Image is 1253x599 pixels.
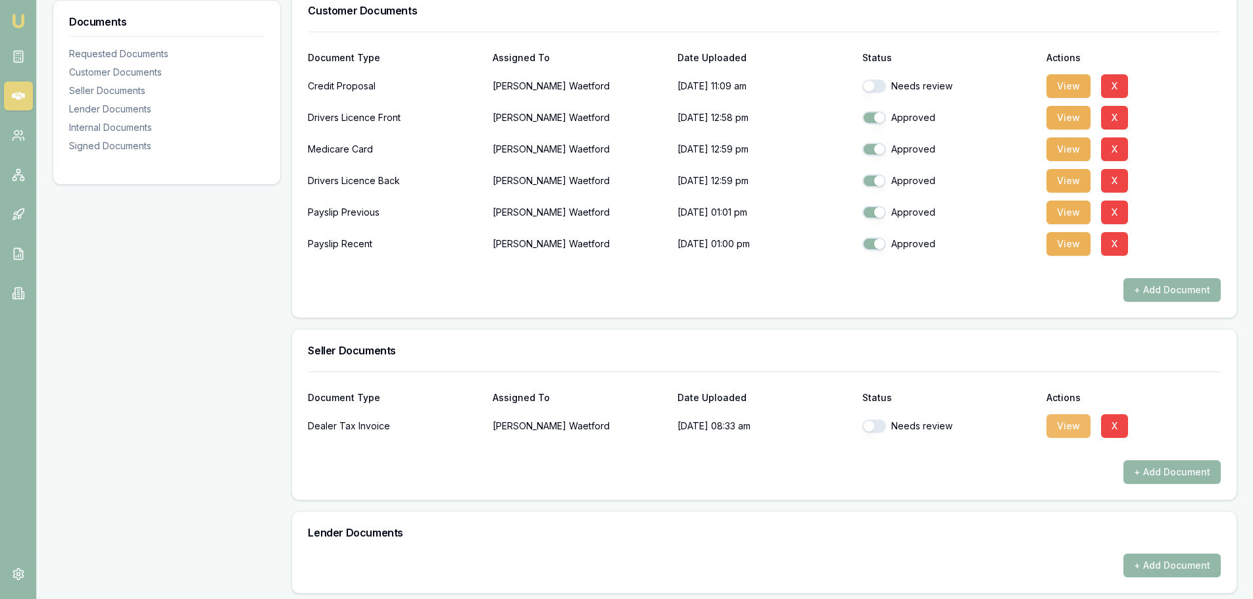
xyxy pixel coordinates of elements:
p: [DATE] 12:59 pm [677,136,852,162]
p: [PERSON_NAME] Waetford [493,136,667,162]
div: Approved [862,174,1037,187]
div: Assigned To [493,393,667,402]
p: [PERSON_NAME] Waetford [493,168,667,194]
button: View [1046,169,1091,193]
h3: Seller Documents [308,345,1221,356]
div: Document Type [308,393,482,402]
div: Approved [862,206,1037,219]
h3: Lender Documents [308,527,1221,538]
button: + Add Document [1123,554,1221,577]
button: View [1046,414,1091,438]
button: View [1046,106,1091,130]
button: View [1046,232,1091,256]
button: + Add Document [1123,460,1221,484]
div: Date Uploaded [677,53,852,62]
div: Status [862,53,1037,62]
img: emu-icon-u.png [11,13,26,29]
p: [DATE] 01:00 pm [677,231,852,257]
button: + Add Document [1123,278,1221,302]
div: Approved [862,237,1037,251]
div: Document Type [308,53,482,62]
div: Payslip Previous [308,199,482,226]
div: Seller Documents [69,84,264,97]
h3: Customer Documents [308,5,1221,16]
div: Drivers Licence Front [308,105,482,131]
button: View [1046,74,1091,98]
button: X [1101,201,1128,224]
div: Approved [862,111,1037,124]
h3: Documents [69,16,264,27]
button: View [1046,137,1091,161]
div: Payslip Recent [308,231,482,257]
p: [PERSON_NAME] Waetford [493,73,667,99]
div: Actions [1046,393,1221,402]
button: X [1101,232,1128,256]
p: [DATE] 12:58 pm [677,105,852,131]
div: Dealer Tax Invoice [308,413,482,439]
p: [PERSON_NAME] Waetford [493,413,667,439]
div: Date Uploaded [677,393,852,402]
p: [DATE] 12:59 pm [677,168,852,194]
p: [DATE] 08:33 am [677,413,852,439]
button: View [1046,201,1091,224]
button: X [1101,414,1128,438]
p: [PERSON_NAME] Waetford [493,199,667,226]
div: Actions [1046,53,1221,62]
div: Signed Documents [69,139,264,153]
button: X [1101,106,1128,130]
button: X [1101,137,1128,161]
div: Credit Proposal [308,73,482,99]
div: Needs review [862,419,1037,433]
div: Internal Documents [69,121,264,134]
button: X [1101,169,1128,193]
div: Drivers Licence Back [308,168,482,194]
p: [PERSON_NAME] Waetford [493,105,667,131]
button: X [1101,74,1128,98]
div: Status [862,393,1037,402]
div: Medicare Card [308,136,482,162]
p: [DATE] 01:01 pm [677,199,852,226]
div: Approved [862,143,1037,156]
p: [DATE] 11:09 am [677,73,852,99]
div: Customer Documents [69,66,264,79]
div: Assigned To [493,53,667,62]
div: Needs review [862,80,1037,93]
div: Requested Documents [69,47,264,60]
p: [PERSON_NAME] Waetford [493,231,667,257]
div: Lender Documents [69,103,264,116]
